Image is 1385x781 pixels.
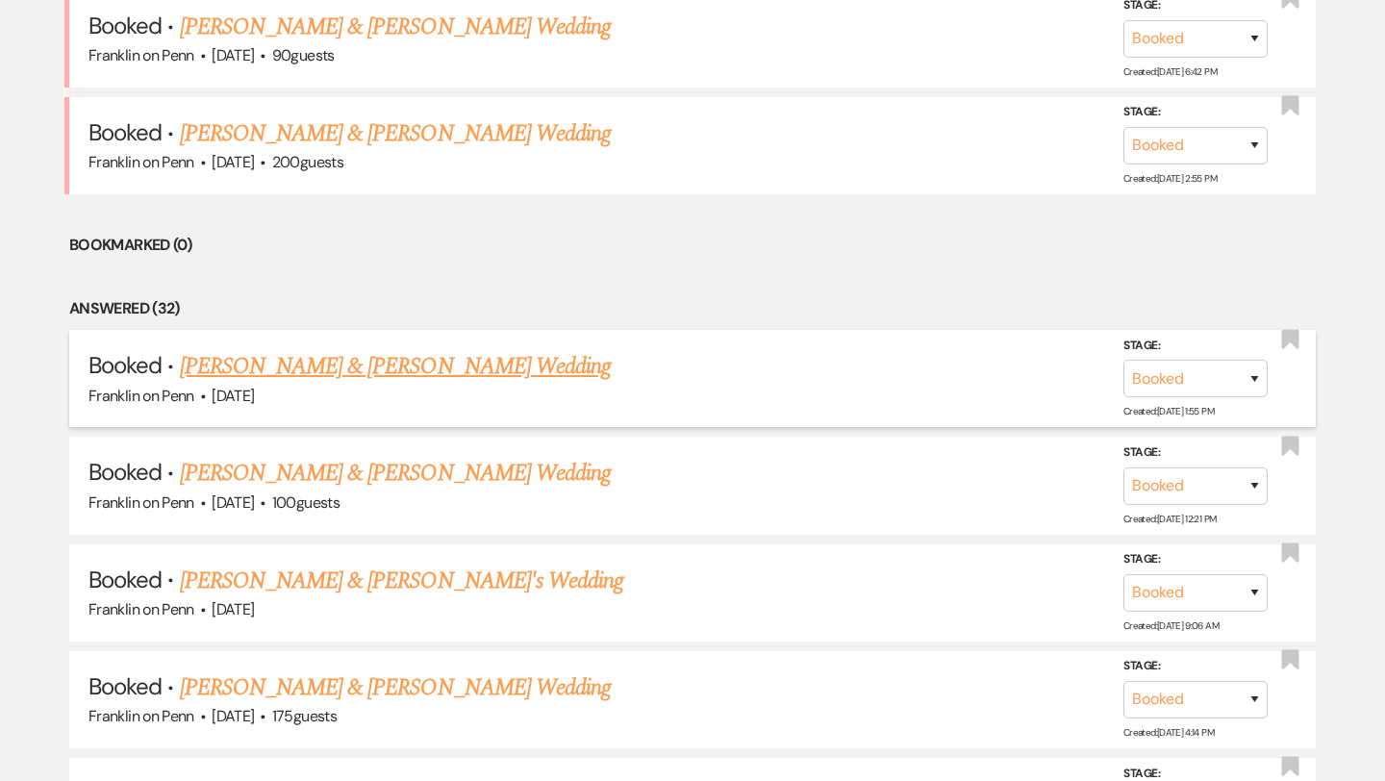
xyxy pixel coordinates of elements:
[88,386,194,406] span: Franklin on Penn
[1123,442,1268,464] label: Stage:
[180,564,624,598] a: [PERSON_NAME] & [PERSON_NAME]'s Wedding
[1123,65,1217,78] span: Created: [DATE] 6:42 PM
[180,456,611,491] a: [PERSON_NAME] & [PERSON_NAME] Wedding
[88,599,194,619] span: Franklin on Penn
[272,706,337,726] span: 175 guests
[88,706,194,726] span: Franklin on Penn
[180,670,611,705] a: [PERSON_NAME] & [PERSON_NAME] Wedding
[212,152,254,172] span: [DATE]
[1123,172,1217,185] span: Created: [DATE] 2:55 PM
[88,152,194,172] span: Franklin on Penn
[272,152,343,172] span: 200 guests
[1123,336,1268,357] label: Stage:
[88,565,162,594] span: Booked
[88,457,162,487] span: Booked
[1123,726,1214,739] span: Created: [DATE] 4:14 PM
[272,492,340,513] span: 100 guests
[88,350,162,380] span: Booked
[88,11,162,40] span: Booked
[88,671,162,701] span: Booked
[88,45,194,65] span: Franklin on Penn
[272,45,335,65] span: 90 guests
[1123,405,1214,417] span: Created: [DATE] 1:55 PM
[1123,512,1216,524] span: Created: [DATE] 12:21 PM
[212,386,254,406] span: [DATE]
[1123,549,1268,570] label: Stage:
[69,296,1316,321] li: Answered (32)
[1123,619,1219,632] span: Created: [DATE] 9:06 AM
[180,349,611,384] a: [PERSON_NAME] & [PERSON_NAME] Wedding
[180,116,611,151] a: [PERSON_NAME] & [PERSON_NAME] Wedding
[88,117,162,147] span: Booked
[212,45,254,65] span: [DATE]
[1123,656,1268,677] label: Stage:
[212,492,254,513] span: [DATE]
[69,233,1316,258] li: Bookmarked (0)
[88,492,194,513] span: Franklin on Penn
[212,599,254,619] span: [DATE]
[180,10,611,44] a: [PERSON_NAME] & [PERSON_NAME] Wedding
[212,706,254,726] span: [DATE]
[1123,102,1268,123] label: Stage:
